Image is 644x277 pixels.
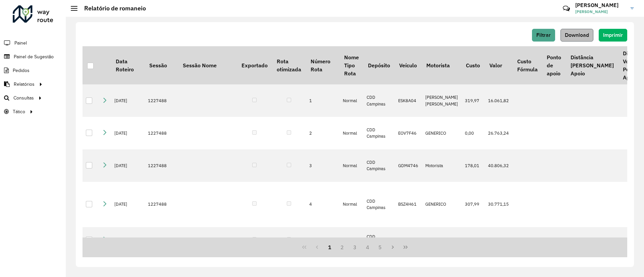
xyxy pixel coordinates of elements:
td: 26.763,24 [485,117,513,149]
button: 3 [348,241,361,254]
button: 4 [361,241,374,254]
th: Data Roteiro [111,46,145,84]
td: 5 [306,227,339,253]
td: 2 [306,117,339,149]
td: CDD Campinas [363,117,394,149]
span: Consultas [13,94,34,101]
td: CDD Campinas [363,227,394,253]
span: Download [565,32,589,38]
td: CDD Campinas [363,84,394,117]
span: Imprimir [603,32,623,38]
td: [PERSON_NAME] [PERSON_NAME] [422,84,462,117]
td: 3 [306,149,339,182]
td: 319,97 [462,84,485,117]
span: Pedidos [13,67,30,74]
td: [DATE] [111,84,145,117]
td: 1227488 [145,182,178,227]
button: Download [560,29,593,42]
th: Custo Fórmula [513,46,542,84]
button: Filtrar [532,29,555,42]
th: Sessão [145,46,178,84]
td: 307,99 [462,182,485,227]
td: CDD Campinas [363,182,394,227]
td: EOV7F46 [395,117,422,149]
td: [DATE] [111,182,145,227]
td: 1 [306,84,339,117]
th: Ponto de apoio [542,46,566,84]
td: 16.061,82 [485,84,513,117]
td: 1227488 [145,117,178,149]
td: EBT6226 [395,227,422,253]
td: Normal [339,84,363,117]
th: Rota otimizada [272,46,306,84]
button: 2 [336,241,348,254]
button: 1 [323,241,336,254]
th: Depósito [363,46,394,84]
td: GENERICO [422,117,462,149]
td: 1227488 [145,84,178,117]
td: 1227488 [145,227,178,253]
td: [DATE] [111,227,145,253]
span: Filtrar [536,32,551,38]
button: 5 [374,241,387,254]
td: GDM4746 [395,149,422,182]
td: 30.771,15 [485,182,513,227]
span: Painel de Sugestão [14,53,54,60]
th: Custo [462,46,485,84]
th: Exportado [237,46,272,84]
td: GENERICO [422,182,462,227]
th: Valor [485,46,513,84]
th: Veículo [395,46,422,84]
th: Nome Tipo Rota [339,46,363,84]
td: Motorista [422,149,462,182]
button: Imprimir [599,29,627,42]
span: Painel [14,40,27,47]
td: 0,00 [462,117,485,149]
td: 295,14 [462,227,485,253]
td: [DATE] [111,117,145,149]
td: Normal [339,149,363,182]
span: Relatórios [14,81,35,88]
h2: Relatório de romaneio [77,5,146,12]
td: 16.768,20 [485,227,513,253]
td: Normal [339,182,363,227]
td: 178,01 [462,149,485,182]
th: Distância [PERSON_NAME] Apoio [566,46,618,84]
th: Motorista [422,46,462,84]
th: Sessão Nome [178,46,237,84]
h3: [PERSON_NAME] [575,2,626,8]
button: Last Page [399,241,412,254]
th: Número Rota [306,46,339,84]
a: Contato Rápido [559,1,574,16]
td: 1227488 [145,149,178,182]
span: [PERSON_NAME] [575,9,626,15]
td: [DATE] [111,149,145,182]
td: 4 [306,182,339,227]
td: 40.806,32 [485,149,513,182]
td: CDD Campinas [363,149,394,182]
td: Normal [339,117,363,149]
td: Motorista [422,227,462,253]
td: Normal [339,227,363,253]
span: Tático [13,108,25,115]
td: ESK8A04 [395,84,422,117]
button: Next Page [386,241,399,254]
td: BSZ4H61 [395,182,422,227]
